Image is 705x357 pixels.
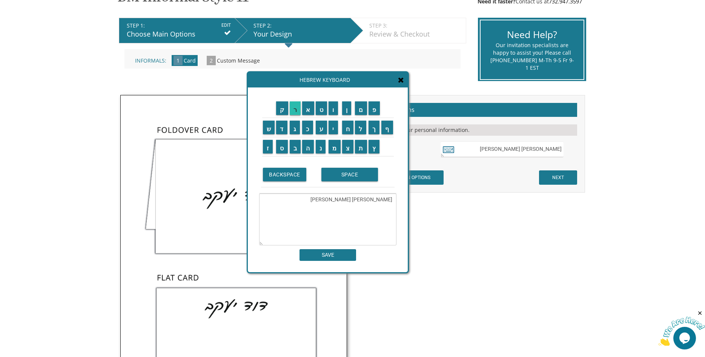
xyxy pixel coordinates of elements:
[490,28,574,41] div: Need Help?
[263,140,273,153] input: ז
[302,101,314,115] input: א
[658,310,705,346] iframe: chat widget
[300,249,356,261] input: SAVE
[248,72,408,87] div: Hebrew Keyboard
[441,141,563,157] textarea: [PERSON_NAME] [PERSON_NAME]
[369,140,380,153] input: ץ
[369,101,380,115] input: פ
[302,140,314,153] input: ה
[366,103,577,117] h2: Customizations
[290,121,300,134] input: ג
[329,121,338,134] input: י
[316,140,326,153] input: נ
[355,101,367,115] input: ם
[253,22,347,29] div: STEP 2:
[290,140,301,153] input: ב
[276,101,288,115] input: ק
[253,29,347,39] div: Your Design
[276,121,287,134] input: ד
[127,22,231,29] div: STEP 1:
[263,168,306,181] input: BACKSPACE
[342,121,354,134] input: ח
[217,57,260,64] span: Custom Message
[342,101,352,115] input: ן
[302,121,313,134] input: כ
[321,168,378,181] input: SPACE
[290,101,301,115] input: ר
[127,29,231,39] div: Choose Main Options
[263,121,275,134] input: ש
[184,57,196,64] span: Card
[355,140,367,153] input: ת
[207,56,216,65] span: 2
[174,56,183,65] span: 1
[369,22,462,29] div: STEP 3:
[381,121,393,134] input: ף
[221,22,231,29] input: EDIT
[490,41,574,72] div: Our invitation specialists are happy to assist you! Please call [PHONE_NUMBER] M-Th 9-5 Fr 9-1 EST
[329,101,338,115] input: ו
[539,170,577,185] input: NEXT
[316,121,327,134] input: ע
[369,29,462,39] div: Review & Checkout
[135,57,166,64] span: Informals:
[329,140,341,153] input: מ
[369,121,380,134] input: ך
[366,124,577,136] div: Please fill in your personal information.
[355,121,366,134] input: ל
[276,140,288,153] input: ס
[342,140,354,153] input: צ
[316,101,327,115] input: ט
